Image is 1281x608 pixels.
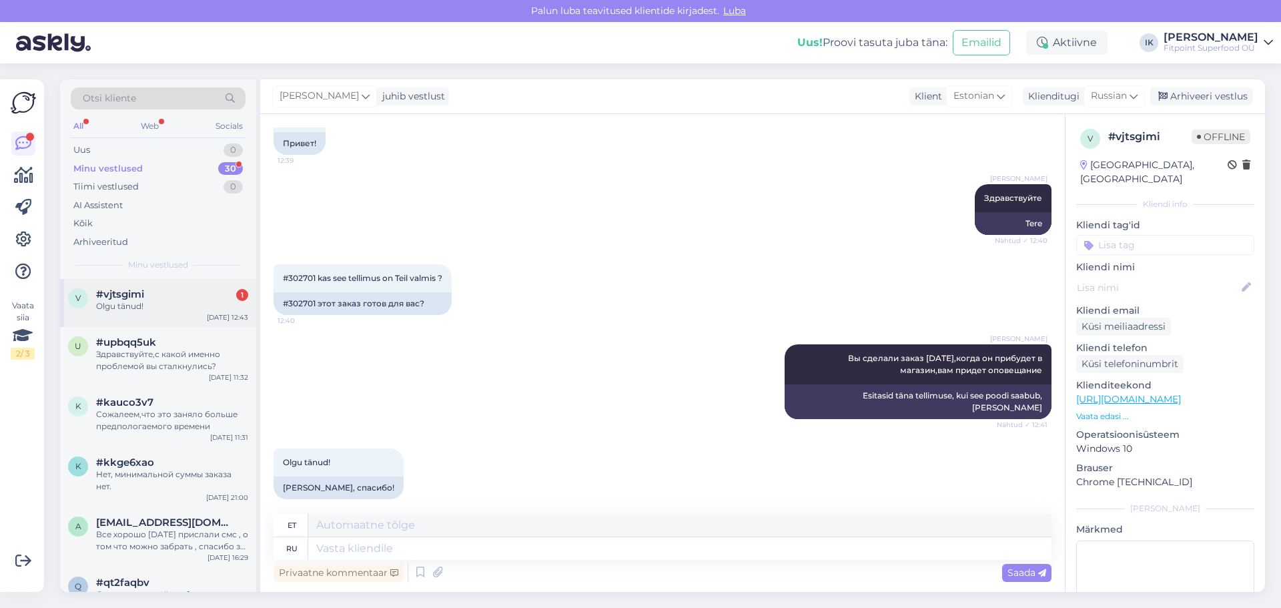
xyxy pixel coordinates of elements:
[1076,475,1254,489] p: Chrome [TECHNICAL_ID]
[1076,393,1181,405] a: [URL][DOMAIN_NAME]
[218,162,243,176] div: 30
[274,564,404,582] div: Privaatne kommentaar
[1164,32,1273,53] a: [PERSON_NAME]Fitpoint Superfood OÜ
[96,336,156,348] span: #upbqq5uk
[75,401,81,411] span: k
[377,89,445,103] div: juhib vestlust
[274,292,452,315] div: #302701 этот заказ готов для вас?
[236,289,248,301] div: 1
[274,477,404,499] div: [PERSON_NAME], спасибо!
[96,408,248,432] div: Сожалеем,что это заняло больше предпологаемого времени
[1164,32,1258,43] div: [PERSON_NAME]
[1023,89,1080,103] div: Klienditugi
[206,493,248,503] div: [DATE] 21:00
[73,236,128,249] div: Arhiveeritud
[1080,158,1228,186] div: [GEOGRAPHIC_DATA], [GEOGRAPHIC_DATA]
[73,199,123,212] div: AI Assistent
[1076,235,1254,255] input: Lisa tag
[73,162,143,176] div: Minu vestlused
[1076,523,1254,537] p: Märkmed
[1076,318,1171,336] div: Küsi meiliaadressi
[283,273,442,283] span: #302701 kas see tellimus on Teil valmis ?
[278,500,328,510] span: 12:43
[1076,461,1254,475] p: Brauser
[96,300,248,312] div: Olgu tänud!
[997,420,1047,430] span: Nähtud ✓ 12:41
[1076,341,1254,355] p: Kliendi telefon
[73,217,93,230] div: Kõik
[96,396,153,408] span: #kauco3v7
[797,36,823,49] b: Uus!
[1076,304,1254,318] p: Kliendi email
[207,312,248,322] div: [DATE] 12:43
[96,529,248,553] div: Все хорошо [DATE] прислали смс , о том что можно забрать , спасибо за ответ
[96,348,248,372] div: Здравствуйте,с какой именно проблемой вы сталкнулись?
[1140,33,1158,52] div: IK
[224,180,243,194] div: 0
[224,143,243,157] div: 0
[96,469,248,493] div: Нет, минимальной суммы заказа нет.
[1076,410,1254,422] p: Vaata edasi ...
[1091,89,1127,103] span: Russian
[207,553,248,563] div: [DATE] 16:29
[209,372,248,382] div: [DATE] 11:32
[1076,260,1254,274] p: Kliendi nimi
[995,236,1047,246] span: Nähtud ✓ 12:40
[1076,442,1254,456] p: Windows 10
[96,288,144,300] span: #vjtsgimi
[75,461,81,471] span: k
[96,517,235,529] span: artempereverzev333@gmail.com
[283,457,330,467] span: Olgu tänud!
[1164,43,1258,53] div: Fitpoint Superfood OÜ
[286,537,298,560] div: ru
[1007,567,1046,579] span: Saada
[1026,31,1108,55] div: Aktiivne
[71,117,86,135] div: All
[990,174,1047,184] span: [PERSON_NAME]
[75,341,81,351] span: u
[11,348,35,360] div: 2 / 3
[1076,503,1254,515] div: [PERSON_NAME]
[83,91,136,105] span: Otsi kliente
[1076,218,1254,232] p: Kliendi tag'id
[1077,280,1239,295] input: Lisa nimi
[975,212,1051,235] div: Tere
[1076,355,1184,373] div: Küsi telefoninumbrit
[73,180,139,194] div: Tiimi vestlused
[75,521,81,531] span: a
[848,353,1044,375] span: Вы сделали заказ [DATE],когда он прибудет в магазин,вам придет оповещание
[797,35,947,51] div: Proovi tasuta juba täna:
[11,90,36,115] img: Askly Logo
[210,432,248,442] div: [DATE] 11:31
[128,259,188,271] span: Minu vestlused
[909,89,942,103] div: Klient
[96,457,154,469] span: #kkge6xao
[280,89,359,103] span: [PERSON_NAME]
[1076,428,1254,442] p: Operatsioonisüsteem
[984,193,1042,203] span: Здравствуйте
[953,89,994,103] span: Estonian
[73,143,90,157] div: Uus
[1192,129,1250,144] span: Offline
[288,514,296,537] div: et
[96,577,149,589] span: #qt2faqbv
[1150,87,1253,105] div: Arhiveeri vestlus
[213,117,246,135] div: Socials
[274,132,326,155] div: Привет!
[1088,133,1093,143] span: v
[138,117,161,135] div: Web
[278,156,328,166] span: 12:39
[719,5,750,17] span: Luba
[953,30,1010,55] button: Emailid
[1108,129,1192,145] div: # vjtsgimi
[75,581,81,591] span: q
[11,300,35,360] div: Vaata siia
[1076,198,1254,210] div: Kliendi info
[990,334,1047,344] span: [PERSON_NAME]
[278,316,328,326] span: 12:40
[75,293,81,303] span: v
[785,384,1051,419] div: Esitasid täna tellimuse, kui see poodi saabub, [PERSON_NAME]
[1076,378,1254,392] p: Klienditeekond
